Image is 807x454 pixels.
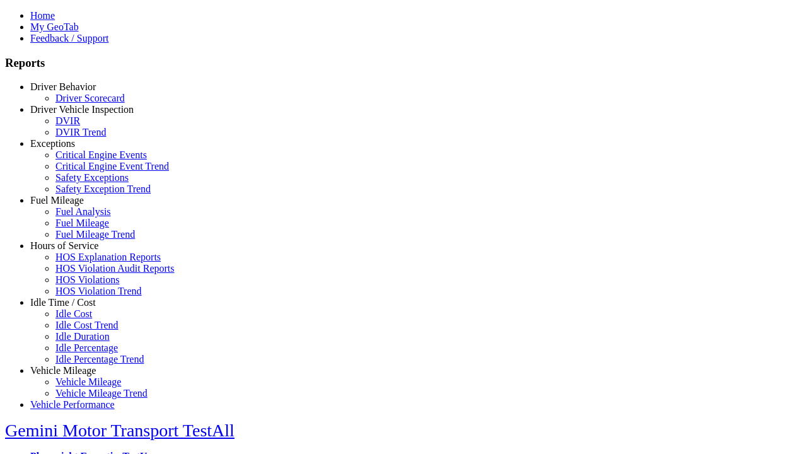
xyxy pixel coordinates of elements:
[55,149,147,160] a: Critical Engine Events
[55,229,135,240] a: Fuel Mileage Trend
[55,206,111,217] a: Fuel Analysis
[55,320,119,330] a: Idle Cost Trend
[30,297,96,308] a: Idle Time / Cost
[30,240,98,251] a: Hours of Service
[55,127,106,137] a: DVIR Trend
[30,10,55,21] a: Home
[5,56,802,70] h3: Reports
[30,365,96,376] a: Vehicle Mileage
[5,421,235,440] a: Gemini Motor Transport TestAll
[55,308,92,319] a: Idle Cost
[55,286,142,296] a: HOS Violation Trend
[30,138,75,149] a: Exceptions
[55,93,125,103] a: Driver Scorecard
[55,388,148,399] a: Vehicle Mileage Trend
[30,81,96,92] a: Driver Behavior
[30,21,79,32] a: My GeoTab
[55,354,144,364] a: Idle Percentage Trend
[55,376,121,387] a: Vehicle Mileage
[55,172,129,183] a: Safety Exceptions
[30,399,115,410] a: Vehicle Performance
[30,195,84,206] a: Fuel Mileage
[55,115,80,126] a: DVIR
[55,342,118,353] a: Idle Percentage
[30,33,108,44] a: Feedback / Support
[55,252,161,262] a: HOS Explanation Reports
[55,274,119,285] a: HOS Violations
[30,104,134,115] a: Driver Vehicle Inspection
[55,331,110,342] a: Idle Duration
[55,183,151,194] a: Safety Exception Trend
[55,263,175,274] a: HOS Violation Audit Reports
[55,161,169,172] a: Critical Engine Event Trend
[55,218,109,228] a: Fuel Mileage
